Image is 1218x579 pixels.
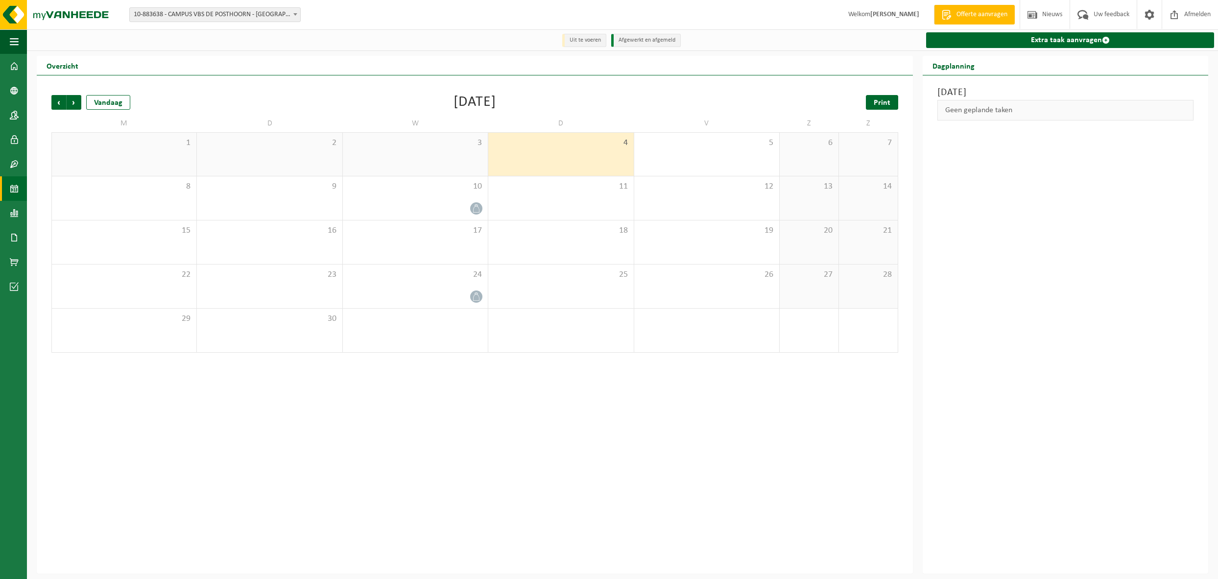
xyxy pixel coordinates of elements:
[639,181,774,192] span: 12
[51,95,66,110] span: Vorige
[348,225,483,236] span: 17
[57,269,191,280] span: 22
[785,269,834,280] span: 27
[562,34,606,47] li: Uit te voeren
[937,100,1194,121] div: Geen geplande taken
[348,138,483,148] span: 3
[785,138,834,148] span: 6
[86,95,130,110] div: Vandaag
[129,7,301,22] span: 10-883638 - CAMPUS VBS DE POSTHOORN - WEVELGEM
[874,99,890,107] span: Print
[67,95,81,110] span: Volgende
[926,32,1214,48] a: Extra taak aanvragen
[639,138,774,148] span: 5
[57,314,191,324] span: 29
[57,138,191,148] span: 1
[348,181,483,192] span: 10
[454,95,496,110] div: [DATE]
[202,225,337,236] span: 16
[954,10,1010,20] span: Offerte aanvragen
[934,5,1015,24] a: Offerte aanvragen
[844,269,893,280] span: 28
[923,56,984,75] h2: Dagplanning
[57,181,191,192] span: 8
[343,115,488,132] td: W
[785,181,834,192] span: 13
[493,181,628,192] span: 11
[634,115,780,132] td: V
[844,138,893,148] span: 7
[639,269,774,280] span: 26
[866,95,898,110] a: Print
[844,225,893,236] span: 21
[488,115,634,132] td: D
[348,269,483,280] span: 24
[202,181,337,192] span: 9
[202,269,337,280] span: 23
[493,269,628,280] span: 25
[57,225,191,236] span: 15
[130,8,300,22] span: 10-883638 - CAMPUS VBS DE POSTHOORN - WEVELGEM
[493,225,628,236] span: 18
[51,115,197,132] td: M
[202,314,337,324] span: 30
[37,56,88,75] h2: Overzicht
[870,11,919,18] strong: [PERSON_NAME]
[785,225,834,236] span: 20
[844,181,893,192] span: 14
[780,115,839,132] td: Z
[937,85,1194,100] h3: [DATE]
[639,225,774,236] span: 19
[839,115,898,132] td: Z
[202,138,337,148] span: 2
[611,34,681,47] li: Afgewerkt en afgemeld
[493,138,628,148] span: 4
[197,115,342,132] td: D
